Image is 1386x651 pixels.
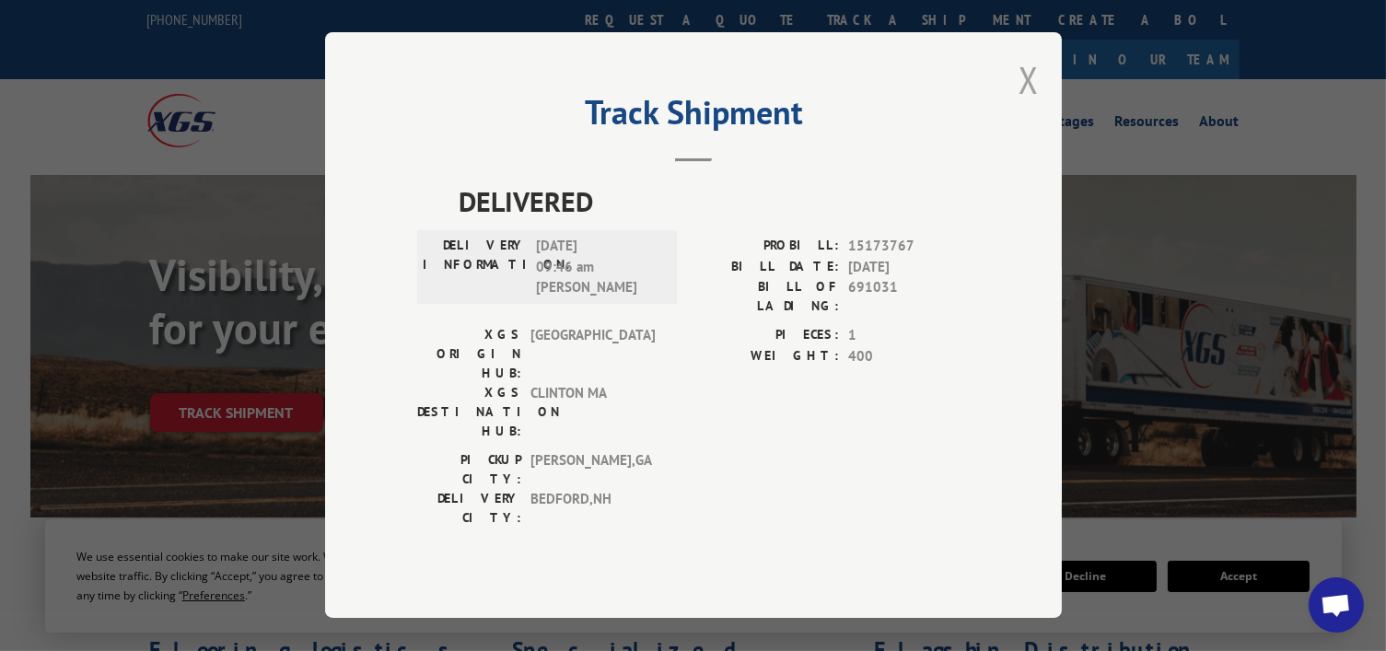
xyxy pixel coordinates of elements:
[530,489,655,528] span: BEDFORD , NH
[1019,55,1039,104] button: Close modal
[530,325,655,383] span: [GEOGRAPHIC_DATA]
[459,180,970,222] span: DELIVERED
[693,277,839,316] label: BILL OF LADING:
[693,346,839,367] label: WEIGHT:
[417,450,521,489] label: PICKUP CITY:
[848,325,970,346] span: 1
[417,489,521,528] label: DELIVERY CITY:
[536,236,660,298] span: [DATE] 09:46 am [PERSON_NAME]
[530,450,655,489] span: [PERSON_NAME] , GA
[417,325,521,383] label: XGS ORIGIN HUB:
[1309,577,1364,633] div: Open chat
[423,236,527,298] label: DELIVERY INFORMATION:
[848,346,970,367] span: 400
[693,325,839,346] label: PIECES:
[848,257,970,278] span: [DATE]
[417,383,521,441] label: XGS DESTINATION HUB:
[693,236,839,257] label: PROBILL:
[530,383,655,441] span: CLINTON MA
[693,257,839,278] label: BILL DATE:
[417,99,970,134] h2: Track Shipment
[848,236,970,257] span: 15173767
[848,277,970,316] span: 691031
